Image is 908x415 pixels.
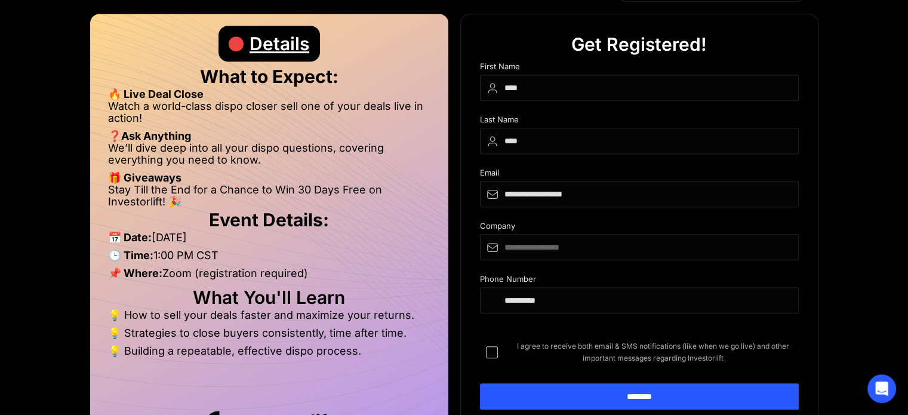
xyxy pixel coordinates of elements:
li: 💡 Building a repeatable, effective dispo process. [108,345,430,357]
div: Get Registered! [571,26,707,62]
strong: 🎁 Giveaways [108,171,181,184]
h2: What You'll Learn [108,291,430,303]
strong: Event Details: [209,209,329,230]
li: 💡 Strategies to close buyers consistently, time after time. [108,327,430,345]
strong: 🔥 Live Deal Close [108,88,204,100]
li: Watch a world-class dispo closer sell one of your deals live in action! [108,100,430,130]
strong: ❓Ask Anything [108,130,191,142]
div: Open Intercom Messenger [867,374,896,403]
div: Details [250,26,309,62]
div: Company [480,222,799,234]
strong: 🕒 Time: [108,249,153,262]
strong: 📅 Date: [108,231,152,244]
div: First Name [480,62,799,75]
li: Zoom (registration required) [108,268,430,285]
strong: 📌 Where: [108,267,162,279]
div: Phone Number [480,275,799,287]
li: [DATE] [108,232,430,250]
li: 1:00 PM CST [108,250,430,268]
span: I agree to receive both email & SMS notifications (like when we go live) and other important mess... [507,340,799,364]
li: 💡 How to sell your deals faster and maximize your returns. [108,309,430,327]
strong: What to Expect: [200,66,338,87]
li: We’ll dive deep into all your dispo questions, covering everything you need to know. [108,142,430,172]
div: Email [480,168,799,181]
div: Last Name [480,115,799,128]
li: Stay Till the End for a Chance to Win 30 Days Free on Investorlift! 🎉 [108,184,430,208]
